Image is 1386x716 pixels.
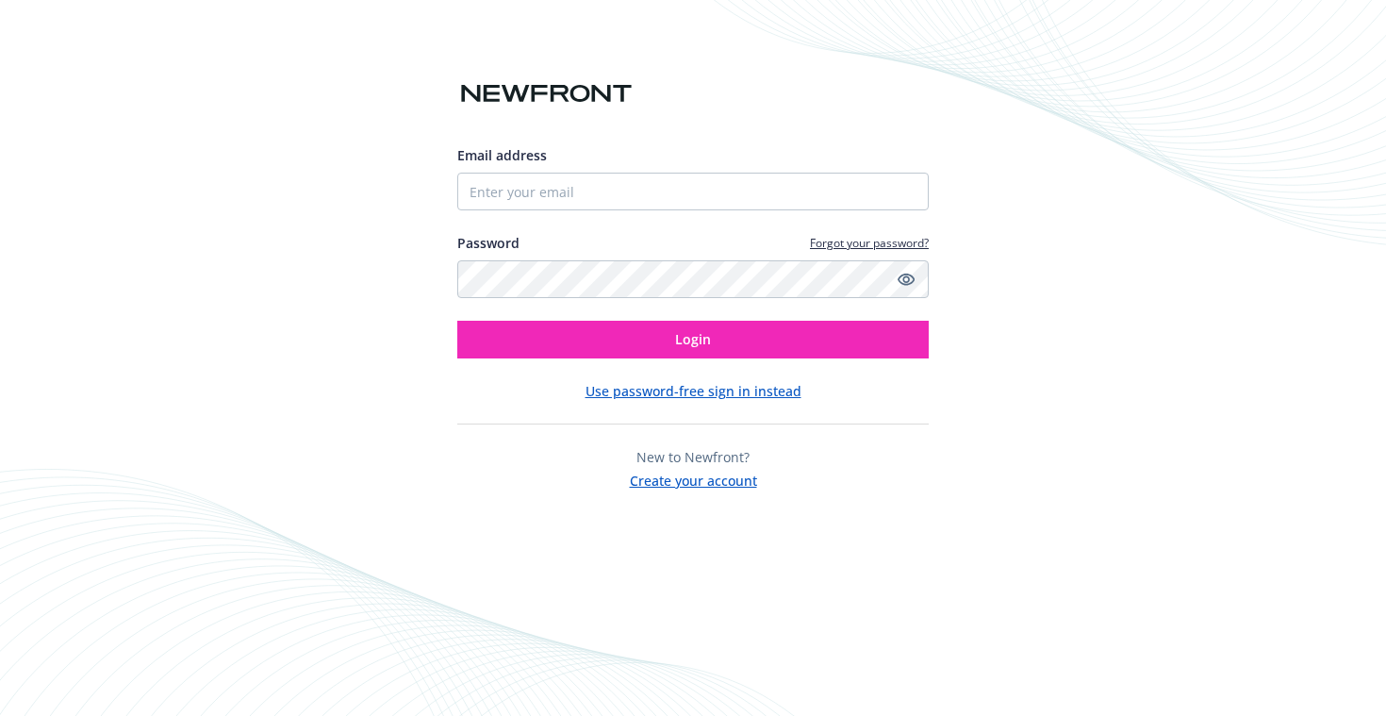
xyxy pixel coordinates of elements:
[457,260,929,298] input: Enter your password
[630,467,757,491] button: Create your account
[586,381,801,401] button: Use password-free sign in instead
[675,330,711,348] span: Login
[457,146,547,164] span: Email address
[457,77,635,110] img: Newfront logo
[457,233,520,253] label: Password
[457,173,929,210] input: Enter your email
[810,235,929,251] a: Forgot your password?
[895,268,917,291] a: Show password
[457,321,929,358] button: Login
[636,448,750,466] span: New to Newfront?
